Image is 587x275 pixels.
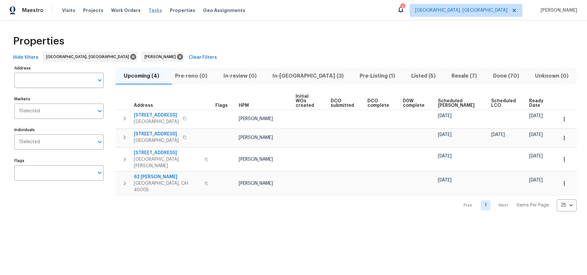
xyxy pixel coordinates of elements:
[83,7,103,14] span: Projects
[43,52,137,62] div: [GEOGRAPHIC_DATA], [GEOGRAPHIC_DATA]
[268,71,348,81] span: In-[GEOGRAPHIC_DATA] (3)
[134,112,179,119] span: [STREET_ADDRESS]
[529,99,546,108] span: Ready Date
[239,157,273,162] span: [PERSON_NAME]
[141,52,184,62] div: [PERSON_NAME]
[239,135,273,140] span: [PERSON_NAME]
[14,66,104,70] label: Address
[438,99,480,108] span: Scheduled [PERSON_NAME]
[438,132,452,137] span: [DATE]
[10,52,41,64] button: Hide filters
[529,132,543,137] span: [DATE]
[171,71,211,81] span: Pre-reno (0)
[14,97,104,101] label: Markets
[134,180,200,193] span: [GEOGRAPHIC_DATA], OH 45005
[403,99,427,108] span: D0W complete
[95,106,104,116] button: Open
[438,178,452,182] span: [DATE]
[134,150,200,156] span: [STREET_ADDRESS]
[46,54,132,60] span: [GEOGRAPHIC_DATA], [GEOGRAPHIC_DATA]
[134,156,200,169] span: [GEOGRAPHIC_DATA][PERSON_NAME]
[189,54,217,62] span: Clear Filters
[489,71,523,81] span: Done (70)
[111,7,141,14] span: Work Orders
[448,71,481,81] span: Resale (7)
[481,200,491,210] a: Goto page 1
[239,181,273,186] span: [PERSON_NAME]
[407,71,440,81] span: Listed (5)
[331,99,357,108] span: DCO submitted
[22,7,44,14] span: Maestro
[13,38,64,44] span: Properties
[219,71,261,81] span: In-review (0)
[491,132,505,137] span: [DATE]
[62,7,75,14] span: Visits
[529,114,543,118] span: [DATE]
[215,103,228,108] span: Flags
[438,154,452,158] span: [DATE]
[531,71,573,81] span: Unknown (0)
[400,4,405,10] div: 2
[170,7,195,14] span: Properties
[134,119,179,125] span: [GEOGRAPHIC_DATA]
[557,197,577,214] div: 25
[134,174,200,180] span: 62 [PERSON_NAME]
[134,131,179,137] span: [STREET_ADDRESS]
[186,52,220,64] button: Clear Filters
[95,76,104,85] button: Open
[239,117,273,121] span: [PERSON_NAME]
[120,71,163,81] span: Upcoming (4)
[145,54,178,60] span: [PERSON_NAME]
[95,137,104,146] button: Open
[415,7,507,14] span: [GEOGRAPHIC_DATA], [GEOGRAPHIC_DATA]
[148,8,162,13] span: Tasks
[19,108,40,114] span: 1 Selected
[203,7,245,14] span: Geo Assignments
[95,168,104,177] button: Open
[538,7,577,14] span: [PERSON_NAME]
[13,54,38,62] span: Hide filters
[14,128,104,132] label: Individuals
[296,94,320,108] span: Initial WOs created
[134,103,153,108] span: Address
[457,199,577,211] nav: Pagination Navigation
[239,103,249,108] span: HPM
[356,71,399,81] span: Pre-Listing (1)
[19,139,40,145] span: 1 Selected
[367,99,392,108] span: DCO complete
[529,178,543,182] span: [DATE]
[438,114,452,118] span: [DATE]
[14,159,104,163] label: Flags
[517,202,549,208] p: Items Per Page
[491,99,518,108] span: Scheduled LCO
[134,137,179,144] span: [GEOGRAPHIC_DATA]
[529,154,543,158] span: [DATE]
